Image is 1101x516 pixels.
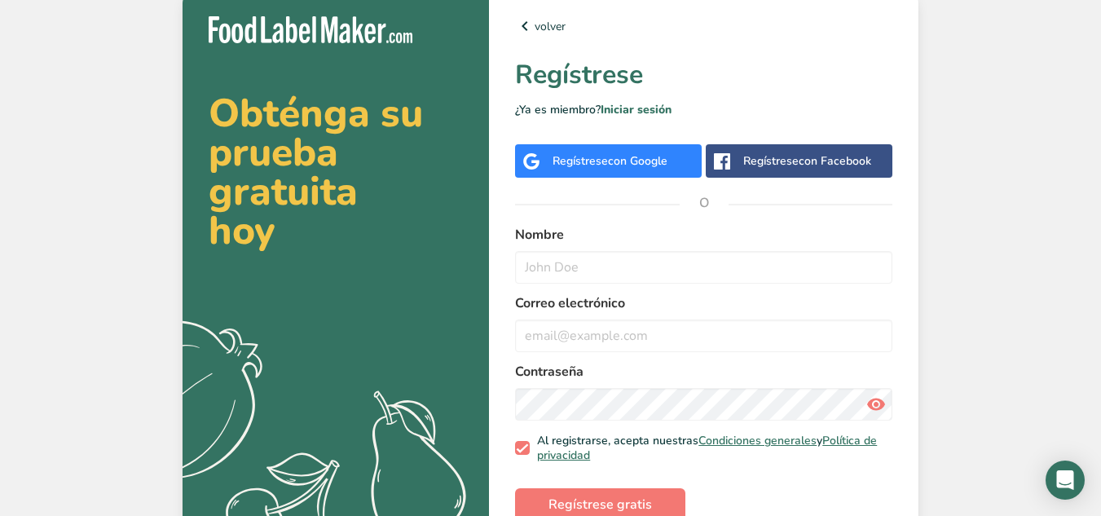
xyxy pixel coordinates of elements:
a: Condiciones generales [698,433,817,448]
label: Nombre [515,225,892,245]
span: O [680,179,729,227]
img: Food Label Maker [209,16,412,43]
input: John Doe [515,251,892,284]
a: volver [515,16,892,36]
input: email@example.com [515,320,892,352]
span: Al registrarse, acepta nuestras y [530,434,887,462]
p: ¿Ya es miembro? [515,101,892,118]
span: con Google [608,153,667,169]
label: Correo electrónico [515,293,892,313]
a: Política de privacidad [537,433,877,463]
h2: Obténga su prueba gratuita hoy [209,94,463,250]
a: Iniciar sesión [601,102,672,117]
span: con Facebook [799,153,871,169]
label: Contraseña [515,362,892,381]
span: Regístrese gratis [548,495,652,514]
div: Open Intercom Messenger [1046,461,1085,500]
div: Regístrese [743,152,871,170]
h1: Regístrese [515,55,892,95]
div: Regístrese [553,152,667,170]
